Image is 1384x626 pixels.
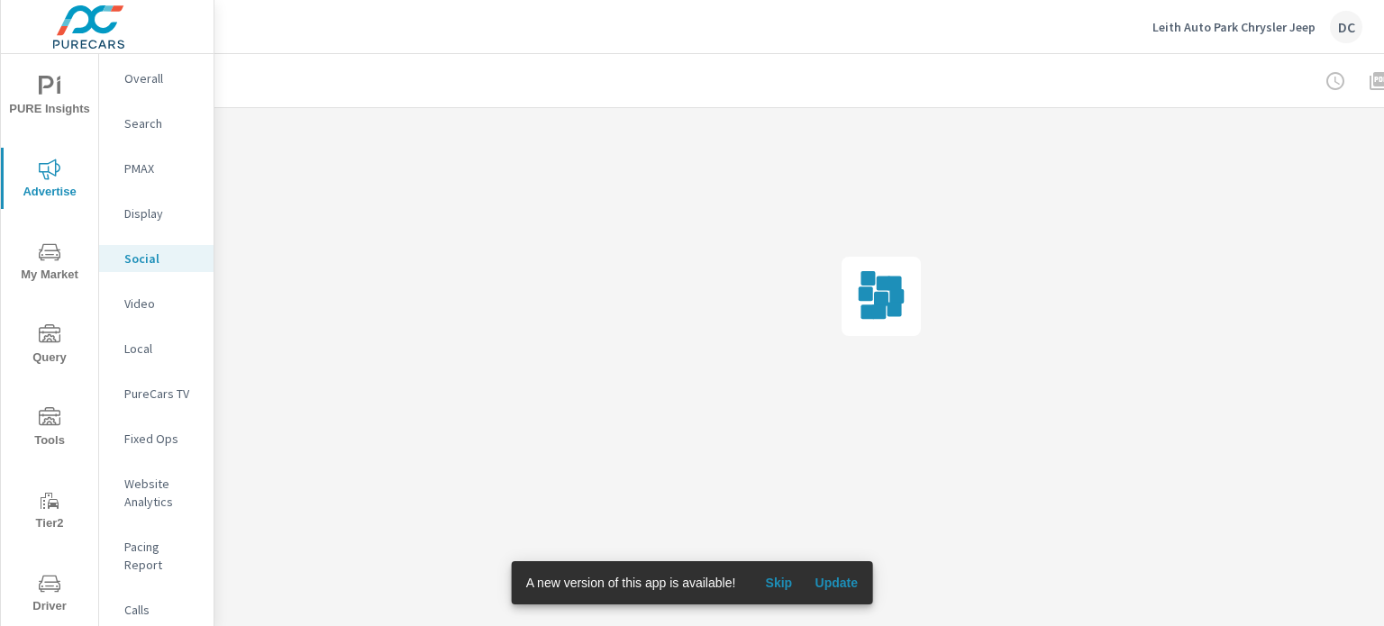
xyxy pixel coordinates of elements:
[99,290,214,317] div: Video
[757,575,800,591] span: Skip
[1152,19,1316,35] p: Leith Auto Park Chrysler Jeep
[124,385,199,403] p: PureCars TV
[750,568,807,597] button: Skip
[124,475,199,511] p: Website Analytics
[99,335,214,362] div: Local
[124,538,199,574] p: Pacing Report
[6,573,93,617] span: Driver
[99,65,214,92] div: Overall
[815,575,858,591] span: Update
[124,249,199,268] p: Social
[1330,11,1362,43] div: DC
[807,568,865,597] button: Update
[124,69,199,87] p: Overall
[6,324,93,368] span: Query
[99,380,214,407] div: PureCars TV
[6,241,93,286] span: My Market
[6,159,93,203] span: Advertise
[99,155,214,182] div: PMAX
[99,425,214,452] div: Fixed Ops
[6,407,93,451] span: Tools
[99,596,214,623] div: Calls
[99,245,214,272] div: Social
[99,110,214,137] div: Search
[6,76,93,120] span: PURE Insights
[526,576,736,590] span: A new version of this app is available!
[124,204,199,222] p: Display
[99,533,214,578] div: Pacing Report
[99,470,214,515] div: Website Analytics
[124,430,199,448] p: Fixed Ops
[124,340,199,358] p: Local
[124,601,199,619] p: Calls
[99,200,214,227] div: Display
[124,114,199,132] p: Search
[6,490,93,534] span: Tier2
[124,295,199,313] p: Video
[124,159,199,177] p: PMAX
